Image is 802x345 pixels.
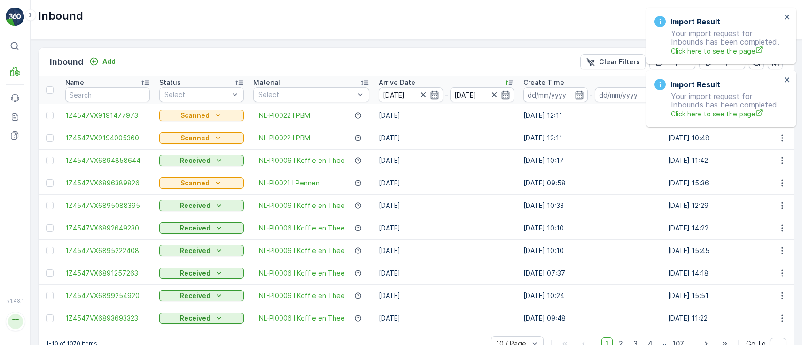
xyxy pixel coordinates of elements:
div: Toggle Row Selected [46,224,54,232]
button: Clear Filters [580,54,646,69]
a: NL-PI0006 I Koffie en Thee [259,291,345,300]
h3: Import Result [670,79,720,90]
div: Toggle Row Selected [46,247,54,254]
p: Scanned [180,111,210,120]
a: Click here to see the page [671,109,781,119]
td: [DATE] [374,217,519,239]
div: TT [8,314,23,329]
td: [DATE] 10:33 [519,194,663,217]
img: logo [6,8,24,26]
td: [DATE] 10:10 [519,239,663,262]
td: [DATE] [374,104,519,127]
p: Received [180,201,210,210]
a: Click here to see the page [671,46,781,56]
span: 1Z4547VX9191477973 [65,111,150,120]
button: Received [159,155,244,166]
td: [DATE] 09:48 [519,307,663,330]
p: Select [258,90,355,100]
a: 1Z4547VX6899254920 [65,291,150,300]
td: [DATE] [374,149,519,172]
button: Received [159,290,244,301]
td: [DATE] 10:24 [519,284,663,307]
td: [DATE] 10:10 [519,217,663,239]
a: 1Z4547VX6893693323 [65,314,150,323]
h3: Import Result [670,16,720,27]
td: [DATE] 07:37 [519,262,663,284]
p: Received [180,223,210,233]
button: Scanned [159,110,244,121]
td: [DATE] [374,194,519,217]
p: Your import request for Inbounds has been completed. [654,29,781,56]
input: dd/mm/yyyy [379,87,443,102]
a: NL-PI0022 I PBM [259,111,310,120]
div: Toggle Row Selected [46,202,54,209]
a: NL-PI0006 I Koffie en Thee [259,201,345,210]
a: NL-PI0022 I PBM [259,133,310,143]
input: Search [65,87,150,102]
p: Received [180,246,210,255]
a: NL-PI0006 I Koffie en Thee [259,268,345,278]
div: Toggle Row Selected [46,112,54,119]
button: Add [86,56,119,67]
a: 1Z4547VX6891257263 [65,268,150,278]
td: [DATE] [374,127,519,149]
button: Received [159,245,244,256]
p: Arrive Date [379,78,415,87]
div: Toggle Row Selected [46,314,54,322]
p: Received [180,156,210,165]
td: [DATE] [374,172,519,194]
div: Toggle Row Selected [46,269,54,277]
button: close [784,13,791,22]
button: Scanned [159,177,244,189]
div: Toggle Row Selected [46,179,54,187]
a: 1Z4547VX9194005360 [65,133,150,143]
p: Create Time [523,78,564,87]
p: Status [159,78,181,87]
button: Received [159,313,244,324]
span: NL-PI0006 I Koffie en Thee [259,314,345,323]
p: Scanned [180,133,210,143]
p: Received [180,268,210,278]
td: [DATE] [374,262,519,284]
a: 1Z4547VX6894858644 [65,156,150,165]
span: NL-PI0006 I Koffie en Thee [259,156,345,165]
button: Received [159,268,244,279]
button: Scanned [159,132,244,144]
p: Name [65,78,84,87]
td: [DATE] 10:17 [519,149,663,172]
a: 1Z4547VX6896389826 [65,178,150,188]
p: Received [180,314,210,323]
td: [DATE] [374,239,519,262]
a: NL-PI0006 I Koffie en Thee [259,223,345,233]
button: close [784,76,791,85]
p: Received [180,291,210,300]
td: [DATE] [374,307,519,330]
td: [DATE] [374,284,519,307]
a: NL-PI0021 I Pennen [259,178,319,188]
div: Toggle Row Selected [46,157,54,164]
p: - [590,89,593,100]
p: Your import request for Inbounds has been completed. [654,92,781,119]
a: 1Z4547VX6892649230 [65,223,150,233]
p: Select [164,90,229,100]
input: dd/mm/yyyy [450,87,514,102]
p: Inbound [38,8,83,23]
p: Add [102,57,116,66]
td: [DATE] 12:11 [519,104,663,127]
a: NL-PI0006 I Koffie en Thee [259,246,345,255]
p: Inbound [50,55,84,69]
a: 1Z4547VX6895222408 [65,246,150,255]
